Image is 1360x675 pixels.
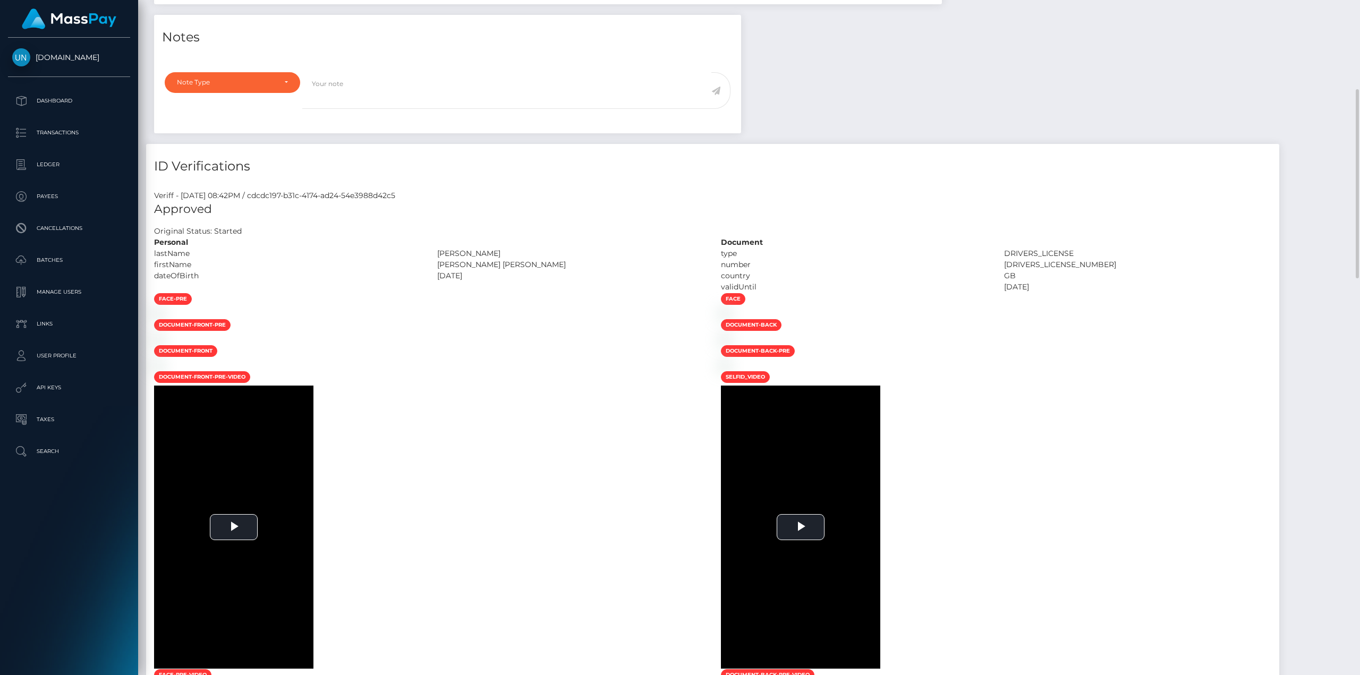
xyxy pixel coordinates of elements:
[8,406,130,433] a: Taxes
[721,345,795,357] span: document-back-pre
[721,371,770,383] span: selfid_video
[12,48,30,66] img: Unlockt.me
[154,386,313,669] div: Video Player
[12,189,126,204] p: Payees
[154,237,188,247] strong: Personal
[22,8,116,29] img: MassPay Logo
[721,237,763,247] strong: Document
[8,119,130,146] a: Transactions
[8,88,130,114] a: Dashboard
[154,157,1271,176] h4: ID Verifications
[713,248,996,259] div: type
[12,348,126,364] p: User Profile
[713,270,996,281] div: country
[429,270,712,281] div: [DATE]
[12,252,126,268] p: Batches
[154,335,163,344] img: 058c7339-57cc-48a7-ade6-0c804ea66bbf
[146,248,429,259] div: lastName
[721,386,880,669] div: Video Player
[154,371,250,383] span: document-front-pre-video
[8,438,130,465] a: Search
[154,293,192,305] span: face-pre
[12,380,126,396] p: API Keys
[12,220,126,236] p: Cancellations
[165,72,300,92] button: Note Type
[8,183,130,210] a: Payees
[8,215,130,242] a: Cancellations
[146,259,429,270] div: firstName
[12,157,126,173] p: Ledger
[8,247,130,274] a: Batches
[429,259,712,270] div: [PERSON_NAME] [PERSON_NAME]
[721,319,781,331] span: document-back
[996,259,1279,270] div: [DRIVERS_LICENSE_NUMBER]
[154,201,1271,218] h5: Approved
[12,443,126,459] p: Search
[8,311,130,337] a: Links
[721,293,745,305] span: face
[721,309,729,318] img: 9d511ed8-362e-437f-980a-80cb62eed1c2
[8,53,130,62] span: [DOMAIN_NAME]
[154,345,217,357] span: document-front
[721,335,729,344] img: 06497b49-654c-4515-b2ca-6e3dfb0c171f
[154,226,242,236] h7: Original Status: Started
[713,281,996,293] div: validUntil
[8,374,130,401] a: API Keys
[8,279,130,305] a: Manage Users
[12,412,126,428] p: Taxes
[12,125,126,141] p: Transactions
[12,93,126,109] p: Dashboard
[154,309,163,318] img: 2b782cc7-3a76-4a86-ac78-47c9ff13fbe6
[12,284,126,300] p: Manage Users
[996,281,1279,293] div: [DATE]
[162,28,733,47] h4: Notes
[777,514,824,540] button: Play Video
[146,190,1279,201] div: Veriff - [DATE] 08:42PM / cdcdc197-b31c-4174-ad24-54e3988d42c5
[12,316,126,332] p: Links
[429,248,712,259] div: [PERSON_NAME]
[146,270,429,281] div: dateOfBirth
[177,78,276,87] div: Note Type
[721,361,729,370] img: 7e5452f7-4e50-4d38-a612-5b5ba7e6146d
[8,151,130,178] a: Ledger
[210,514,258,540] button: Play Video
[996,270,1279,281] div: GB
[154,361,163,370] img: 4f902fcf-c2f0-4063-9555-2aced356d954
[8,343,130,369] a: User Profile
[154,319,231,331] span: document-front-pre
[713,259,996,270] div: number
[996,248,1279,259] div: DRIVERS_LICENSE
